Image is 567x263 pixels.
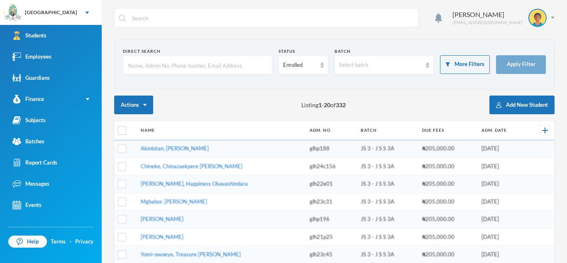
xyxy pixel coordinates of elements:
[477,175,527,193] td: [DATE]
[75,238,93,246] a: Privacy
[529,10,546,26] img: STUDENT
[12,31,46,40] div: Students
[357,157,418,175] td: JS 3 - J S S 3A
[418,121,478,140] th: Due Fees
[418,193,478,211] td: ₦205,000.00
[141,163,242,170] a: Chineke, Chinazaekpere [PERSON_NAME]
[357,140,418,158] td: JS 3 - J S S 3A
[305,211,357,229] td: glhp196
[357,193,418,211] td: JS 3 - J S S 3A
[357,175,418,193] td: JS 3 - J S S 3A
[70,238,71,246] div: ·
[305,193,357,211] td: glh23c31
[12,179,49,188] div: Messages
[12,201,42,209] div: Events
[12,52,51,61] div: Employees
[114,96,153,114] button: Actions
[141,145,209,152] a: Akinlotan, [PERSON_NAME]
[283,61,316,69] div: Enrolled
[123,48,272,54] div: Direct Search
[357,228,418,246] td: JS 3 - J S S 3A
[477,121,527,140] th: Adm. Date
[305,157,357,175] td: glh24c156
[357,211,418,229] td: JS 3 - J S S 3A
[51,238,66,246] a: Terms
[496,55,546,74] button: Apply Filter
[335,48,434,54] div: Batch
[12,137,44,146] div: Batches
[305,175,357,193] td: glh22e01
[127,56,268,75] input: Name, Admin No, Phone number, Email Address
[141,198,207,205] a: Mgbabor, [PERSON_NAME]
[25,9,77,16] div: [GEOGRAPHIC_DATA]
[452,10,522,20] div: [PERSON_NAME]
[301,101,346,109] span: Listing - of
[141,180,248,187] a: [PERSON_NAME], Happiness Oluwashindara
[137,121,305,140] th: Name
[542,128,548,133] img: +
[119,15,126,22] img: search
[477,228,527,246] td: [DATE]
[12,95,44,103] div: Finance
[324,101,330,108] b: 20
[477,140,527,158] td: [DATE]
[452,20,522,26] div: [EMAIL_ADDRESS][DOMAIN_NAME]
[418,140,478,158] td: ₦205,000.00
[336,101,346,108] b: 332
[141,216,183,222] a: [PERSON_NAME]
[12,158,57,167] div: Report Cards
[305,121,357,140] th: Adm. No.
[489,96,555,114] button: Add New Student
[131,9,414,27] input: Search
[5,5,21,21] img: logo
[477,157,527,175] td: [DATE]
[8,236,47,248] a: Help
[357,121,418,140] th: Batch
[418,175,478,193] td: ₦205,000.00
[477,193,527,211] td: [DATE]
[305,228,357,246] td: glh21p25
[318,101,322,108] b: 1
[418,157,478,175] td: ₦205,000.00
[141,234,183,240] a: [PERSON_NAME]
[418,211,478,229] td: ₦205,000.00
[12,74,50,82] div: Guardians
[12,116,46,125] div: Subjects
[418,228,478,246] td: ₦205,000.00
[440,55,490,74] button: More Filters
[477,211,527,229] td: [DATE]
[305,140,357,158] td: glhp188
[279,48,328,54] div: Status
[339,61,422,69] div: Select batch
[141,251,241,258] a: Yomi-owoeye, Treasure [PERSON_NAME]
